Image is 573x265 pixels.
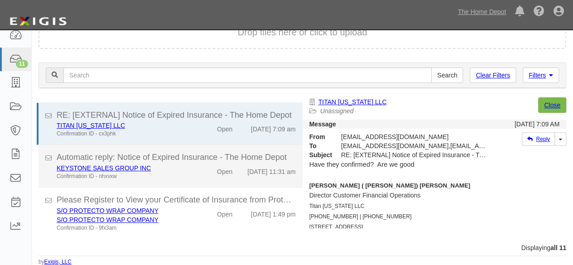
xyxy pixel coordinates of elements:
div: [DATE] 11:31 am [247,164,295,176]
a: Exigis, LLC [44,259,72,265]
div: Please Register to View your Certificate of Insurance from Protecto Wrap Company [57,194,296,206]
button: Drop files here or click to upload [238,26,367,39]
strong: To [303,141,334,150]
strong: From [303,132,334,141]
a: Reply [522,132,555,146]
div: Open [217,206,232,219]
span: [STREET_ADDRESS] [309,224,363,230]
div: Displaying [32,243,573,252]
a: TITAN [US_STATE] LLC [57,122,125,129]
a: KEYSTONE SALES GROUP INC [57,164,151,172]
strong: Subject [303,150,334,159]
div: [DATE] 7:09 am [251,121,296,134]
div: [DATE] 1:49 pm [251,206,296,219]
div: [EMAIL_ADDRESS][DOMAIN_NAME] [334,132,494,141]
a: Filters [523,67,559,83]
div: 11 [16,60,28,68]
div: Confirmation ID - cx3phk [57,130,190,138]
div: JTello@titanamerica.com,party-7jcxmr@sbainsurance.homedepot.com [334,141,494,150]
div: [DATE] 7:09 AM [515,120,559,129]
input: Search [431,67,463,83]
span: Director Customer Financial Operations [309,192,421,199]
div: RE: [EXTERNAL] Notice of Expired Insurance - The Home Depot [57,110,296,121]
div: Confirmation ID - 9fx3am [57,224,190,232]
strong: Message [309,120,336,128]
div: Confirmation ID - nhxvxw [57,173,190,180]
span: [PHONE_NUMBER] | [PHONE_NUMBER] [309,213,412,220]
div: Open [217,121,232,134]
a: S/O PROTECTO WRAP COMPANY [57,207,159,214]
span: Titan [US_STATE] LLC [309,203,365,209]
a: The Home Depot [453,3,510,21]
div: Automatic reply: Notice of Expired Insurance - The Home Depot [57,152,296,164]
div: This message and its attachments may contain privileged, confidential, or otherwise private infor... [303,159,567,228]
a: Close [538,97,566,113]
a: S/O PROTECTO WRAP COMPANY [57,216,159,223]
a: TITAN [US_STATE] LLC [318,98,387,106]
div: RE: [EXTERNAL] Notice of Expired Insurance - The Home Depot [334,150,494,159]
a: Clear Filters [470,67,515,83]
img: logo-5460c22ac91f19d4615b14bd174203de0afe785f0fc80cf4dbbc73dc1793850b.png [7,13,69,29]
i: Help Center - Complianz [534,6,544,17]
span: Have they confirmed? Are we good [309,161,414,168]
a: Unassigned [320,107,354,115]
span: [PERSON_NAME] ( [PERSON_NAME]) [PERSON_NAME] [309,182,470,189]
b: all 11 [550,244,566,251]
div: Open [217,164,232,176]
input: Search [63,67,432,83]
